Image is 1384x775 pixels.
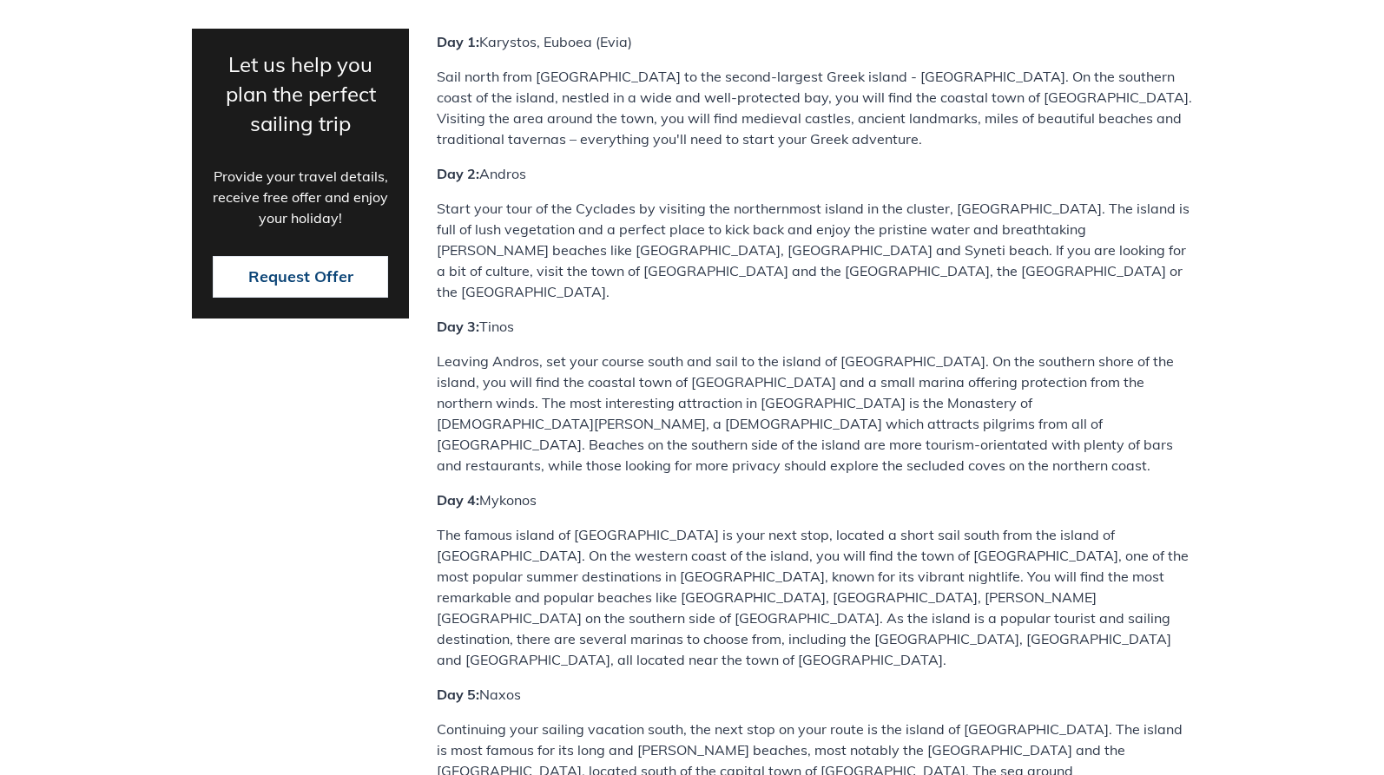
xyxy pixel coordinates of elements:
[437,524,1192,670] p: The famous island of [GEOGRAPHIC_DATA] is your next stop, located a short sail south from the isl...
[437,489,1192,510] p: Mykonos
[437,165,479,182] strong: Day 2:
[437,316,1192,337] p: Tinos
[213,165,388,227] p: Provide your travel details, receive free offer and enjoy your holiday!
[213,49,388,137] p: Let us help you plan the perfect sailing trip
[437,684,1192,705] p: Naxos
[437,198,1192,302] p: Start your tour of the Cyclades by visiting the northernmost island in the cluster, [GEOGRAPHIC_D...
[437,491,479,509] strong: Day 4:
[437,686,479,703] strong: Day 5:
[437,163,1192,184] p: Andros
[213,255,388,297] button: Request Offer
[437,33,479,50] strong: Day 1:
[437,351,1192,476] p: Leaving Andros, set your course south and sail to the island of [GEOGRAPHIC_DATA]. On the souther...
[437,318,479,335] strong: Day 3:
[437,31,1192,52] p: Karystos, Euboea (Evia)
[437,66,1192,149] p: Sail north from [GEOGRAPHIC_DATA] to the second-largest Greek island - [GEOGRAPHIC_DATA]. On the ...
